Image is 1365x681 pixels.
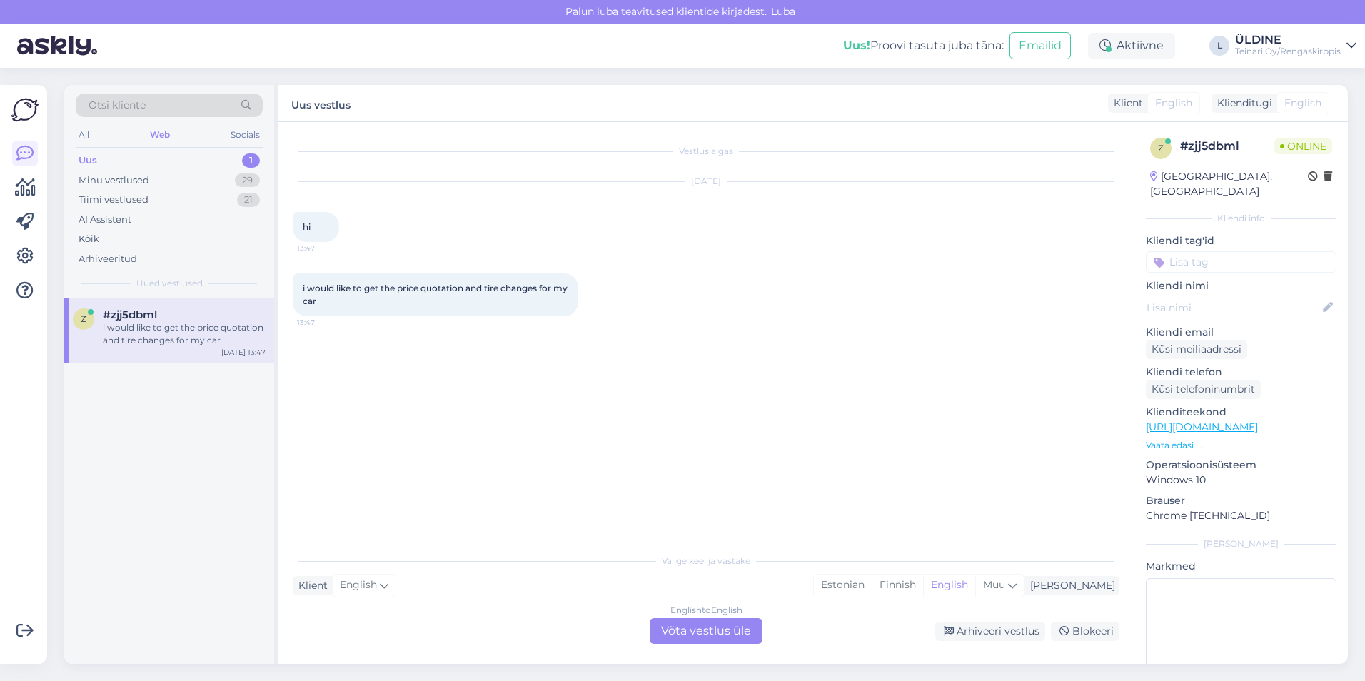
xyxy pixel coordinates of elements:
span: z [81,313,86,324]
div: All [76,126,92,144]
p: Kliendi telefon [1146,365,1336,380]
div: Estonian [814,575,872,596]
button: Emailid [1009,32,1071,59]
span: Online [1274,138,1332,154]
input: Lisa nimi [1147,300,1320,316]
p: Kliendi email [1146,325,1336,340]
div: Aktiivne [1088,33,1175,59]
input: Lisa tag [1146,251,1336,273]
div: Klienditugi [1212,96,1272,111]
div: Uus [79,153,97,168]
div: ÜLDINE [1235,34,1341,46]
div: Kliendi info [1146,212,1336,225]
span: English [1155,96,1192,111]
div: 21 [237,193,260,207]
span: z [1158,143,1164,153]
div: [GEOGRAPHIC_DATA], [GEOGRAPHIC_DATA] [1150,169,1308,199]
div: Web [147,126,173,144]
span: 13:47 [297,317,351,328]
span: 13:47 [297,243,351,253]
div: Klient [1108,96,1143,111]
div: Teinari Oy/Rengaskirppis [1235,46,1341,57]
div: Blokeeri [1051,622,1119,641]
div: Socials [228,126,263,144]
div: [PERSON_NAME] [1024,578,1115,593]
a: [URL][DOMAIN_NAME] [1146,420,1258,433]
div: 1 [242,153,260,168]
div: English [923,575,975,596]
label: Uus vestlus [291,94,351,113]
p: Operatsioonisüsteem [1146,458,1336,473]
span: hi [303,221,311,232]
span: i would like to get the price quotation and tire changes for my car [303,283,570,306]
a: ÜLDINETeinari Oy/Rengaskirppis [1235,34,1356,57]
div: Proovi tasuta juba täna: [843,37,1004,54]
p: Chrome [TECHNICAL_ID] [1146,508,1336,523]
div: Küsi telefoninumbrit [1146,380,1261,399]
div: Valige keel ja vastake [293,555,1119,567]
div: Klient [293,578,328,593]
div: Kõik [79,232,99,246]
div: AI Assistent [79,213,131,227]
p: Klienditeekond [1146,405,1336,420]
img: Askly Logo [11,96,39,123]
div: # zjj5dbml [1180,138,1274,155]
p: Windows 10 [1146,473,1336,488]
p: Märkmed [1146,559,1336,574]
span: Muu [983,578,1005,591]
p: Kliendi tag'id [1146,233,1336,248]
div: English to English [670,604,742,617]
span: English [1284,96,1321,111]
div: Minu vestlused [79,173,149,188]
span: Luba [767,5,800,18]
div: Küsi meiliaadressi [1146,340,1247,359]
span: #zjj5dbml [103,308,157,321]
div: Tiimi vestlused [79,193,148,207]
div: L [1209,36,1229,56]
span: Uued vestlused [136,277,203,290]
div: Arhiveeritud [79,252,137,266]
div: Arhiveeri vestlus [935,622,1045,641]
b: Uus! [843,39,870,52]
span: Otsi kliente [89,98,146,113]
span: English [340,577,377,593]
div: 29 [235,173,260,188]
p: Kliendi nimi [1146,278,1336,293]
p: Brauser [1146,493,1336,508]
div: [DATE] [293,175,1119,188]
div: Vestlus algas [293,145,1119,158]
div: Võta vestlus üle [650,618,762,644]
p: Vaata edasi ... [1146,439,1336,452]
div: [PERSON_NAME] [1146,538,1336,550]
div: [DATE] 13:47 [221,347,266,358]
div: Finnish [872,575,923,596]
div: i would like to get the price quotation and tire changes for my car [103,321,266,347]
